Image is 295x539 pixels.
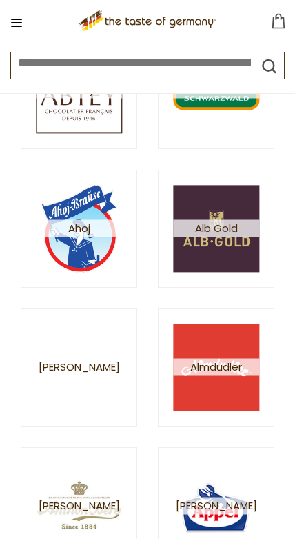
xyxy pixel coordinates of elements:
span: [PERSON_NAME] [173,498,259,515]
a: Ahoj [21,170,137,288]
span: [PERSON_NAME] [36,498,122,515]
a: Alb Gold [158,170,274,288]
span: [PERSON_NAME] [39,359,120,376]
span: Alb Gold [173,220,259,237]
span: Abtey [36,81,122,99]
img: Ahoj [36,186,122,272]
img: Alb Gold [173,186,259,272]
span: Ahoj [36,220,122,237]
img: Almdudler [173,324,259,411]
a: Almdudler [158,308,274,427]
a: [PERSON_NAME] [21,308,137,427]
span: Adler [173,81,259,99]
span: Almdudler [173,359,259,376]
